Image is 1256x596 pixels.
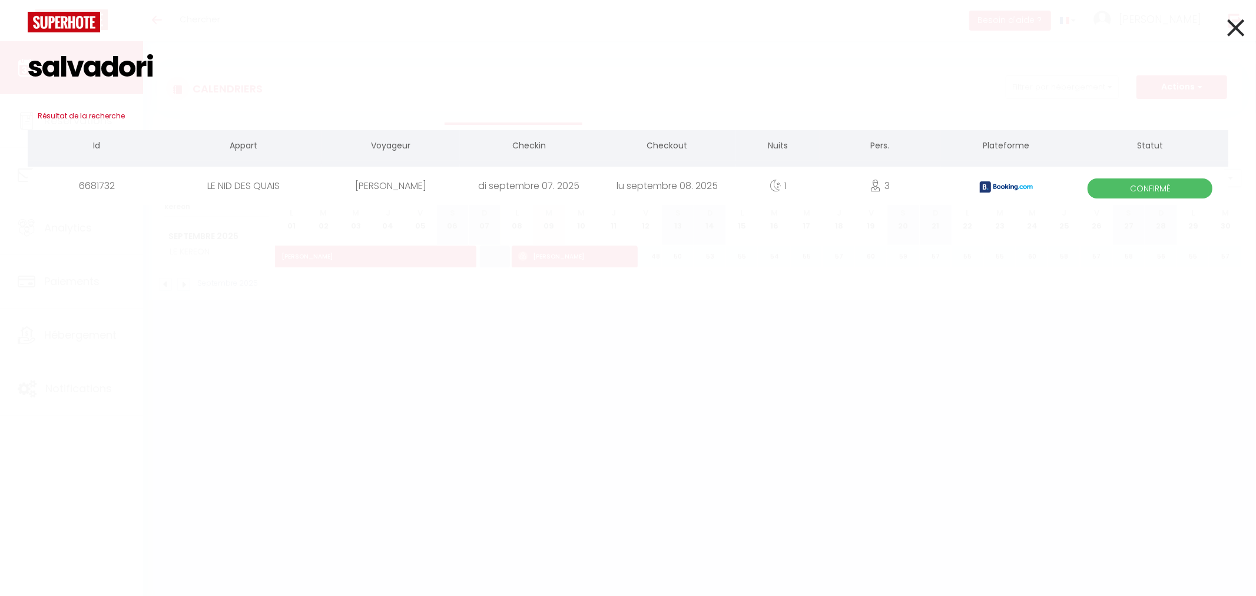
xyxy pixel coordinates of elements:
[28,12,100,32] img: logo
[940,130,1072,164] th: Plateforme
[165,130,322,164] th: Appart
[736,130,820,164] th: Nuits
[598,130,737,164] th: Checkout
[820,130,940,164] th: Pers.
[28,130,165,164] th: Id
[322,130,460,164] th: Voyageur
[165,167,322,205] div: LE NID DES QUAIS
[28,102,1228,130] h3: Résultat de la recherche
[460,167,598,205] div: di septembre 07. 2025
[28,167,165,205] div: 6681732
[1072,130,1228,164] th: Statut
[322,167,460,205] div: [PERSON_NAME]
[28,32,1228,102] input: Tapez pour rechercher...
[460,130,598,164] th: Checkin
[736,167,820,205] div: 1
[9,5,45,40] button: Ouvrir le widget de chat LiveChat
[820,167,940,205] div: 3
[598,167,737,205] div: lu septembre 08. 2025
[1088,178,1212,198] span: Confirmé
[980,181,1033,193] img: booking2.png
